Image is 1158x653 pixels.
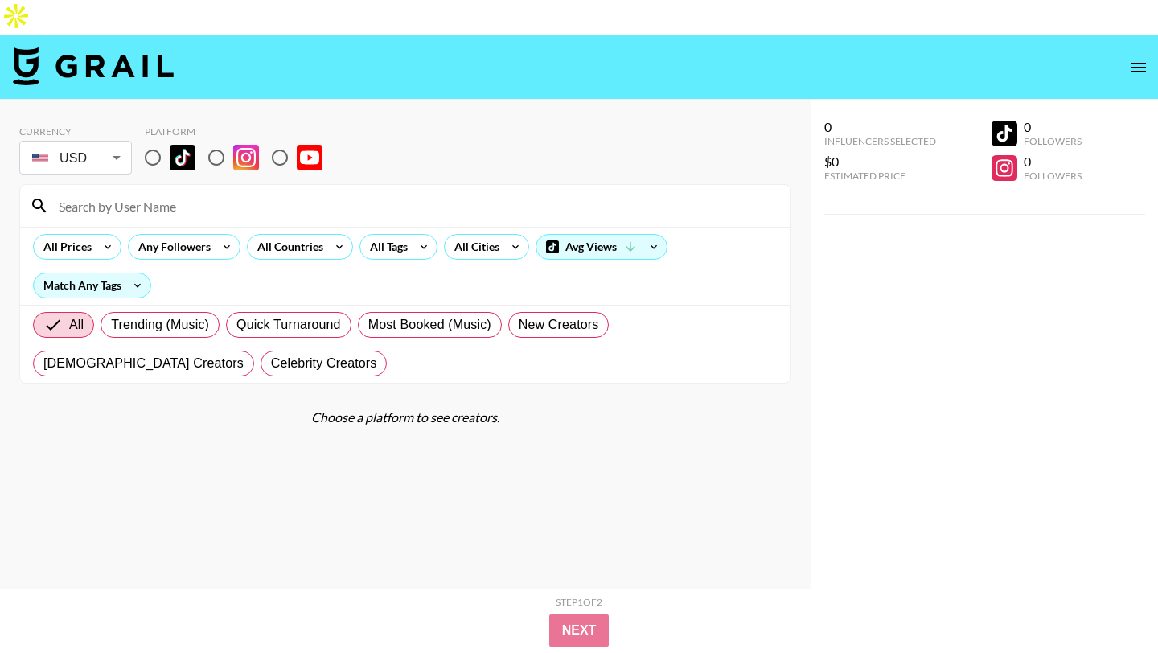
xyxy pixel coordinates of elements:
span: All [69,315,84,335]
span: [DEMOGRAPHIC_DATA] Creators [43,354,244,373]
div: Choose a platform to see creators. [19,409,791,425]
img: TikTok [170,145,195,170]
button: open drawer [1123,51,1155,84]
div: All Cities [445,235,503,259]
div: Step 1 of 2 [556,596,602,608]
span: New Creators [519,315,599,335]
div: Followers [1024,170,1082,182]
div: Influencers Selected [824,135,936,147]
div: Currency [19,125,132,138]
button: Next [549,614,610,647]
div: $0 [824,154,936,170]
img: Instagram [233,145,259,170]
div: All Tags [360,235,411,259]
span: Quick Turnaround [236,315,341,335]
img: YouTube [297,145,322,170]
div: All Countries [248,235,326,259]
div: Platform [145,125,335,138]
span: Most Booked (Music) [368,315,491,335]
input: Search by User Name [49,193,781,219]
span: Celebrity Creators [271,354,377,373]
img: Grail Talent [13,47,174,85]
div: Match Any Tags [34,273,150,298]
div: 0 [824,119,936,135]
div: USD [23,144,129,172]
div: Followers [1024,135,1082,147]
div: 0 [1024,154,1082,170]
div: Estimated Price [824,170,936,182]
div: 0 [1024,119,1082,135]
div: Any Followers [129,235,214,259]
div: All Prices [34,235,95,259]
div: Avg Views [536,235,667,259]
span: Trending (Music) [111,315,209,335]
